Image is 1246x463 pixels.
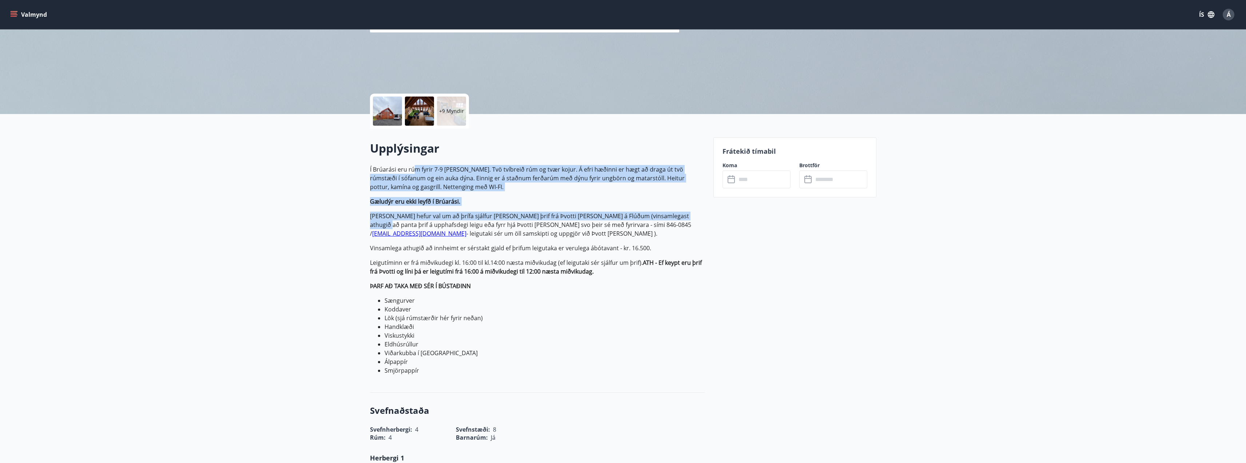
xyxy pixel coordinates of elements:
strong: ATH - Ef keypt eru þrif frá Þvotti og líni þá er leigutími frá 16:00 á miðvikudegi til 12:00 næst... [370,259,702,275]
p: +9 Myndir [439,107,464,115]
span: Rúm : [370,433,386,442]
strong: ÞARF AÐ TAKA MEÐ SÉR Í BÚSTAÐINN [370,282,471,290]
button: Á [1220,6,1237,23]
button: menu [9,8,50,21]
button: ÍS [1195,8,1218,21]
li: Lök (sjá rúmstærðir hér fyrir neðan) [385,314,705,322]
span: Á [1227,11,1231,19]
label: Brottför [799,162,867,169]
li: Viskustykki [385,331,705,340]
li: Smjörpappír [385,366,705,375]
p: Í Brúarási eru rúm fyrir 7-9 [PERSON_NAME]. Tvö tvíbreið rúm og tvær kojur. Á efri hæðinni er hæg... [370,165,705,191]
li: Sængurver [385,296,705,305]
li: Handklæði [385,322,705,331]
li: Koddaver [385,305,705,314]
label: Koma [722,162,791,169]
li: Álpappír [385,357,705,366]
span: Barnarúm : [456,433,488,442]
span: 4 [389,433,392,442]
li: Eldhúsrúllur [385,340,705,349]
p: Vinsamlega athugið að innheimt er sérstakt gjald ef þrifum leigutaka er verulega ábótavant - kr. ... [370,244,705,252]
p: Frátekið tímabil [722,146,867,156]
p: Herbergi 1 [370,453,705,463]
strong: Gæludýr eru ekki leyfð í Brúarási. [370,197,460,205]
p: Leigutíminn er frá miðvikudegi kl. 16:00 til kl.14:00 næsta miðvikudag (ef leigutaki sér sjálfur ... [370,258,705,276]
span: Já [491,433,495,442]
p: [PERSON_NAME] hefur val um að þrífa sjálfur [PERSON_NAME] þrif frá Þvotti [PERSON_NAME] á Flúðum ... [370,212,705,238]
li: Viðarkubba í [GEOGRAPHIC_DATA] [385,349,705,357]
a: [EMAIL_ADDRESS][DOMAIN_NAME] [372,229,466,238]
h3: Svefnaðstaða [370,404,705,417]
h2: Upplýsingar [370,140,705,156]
